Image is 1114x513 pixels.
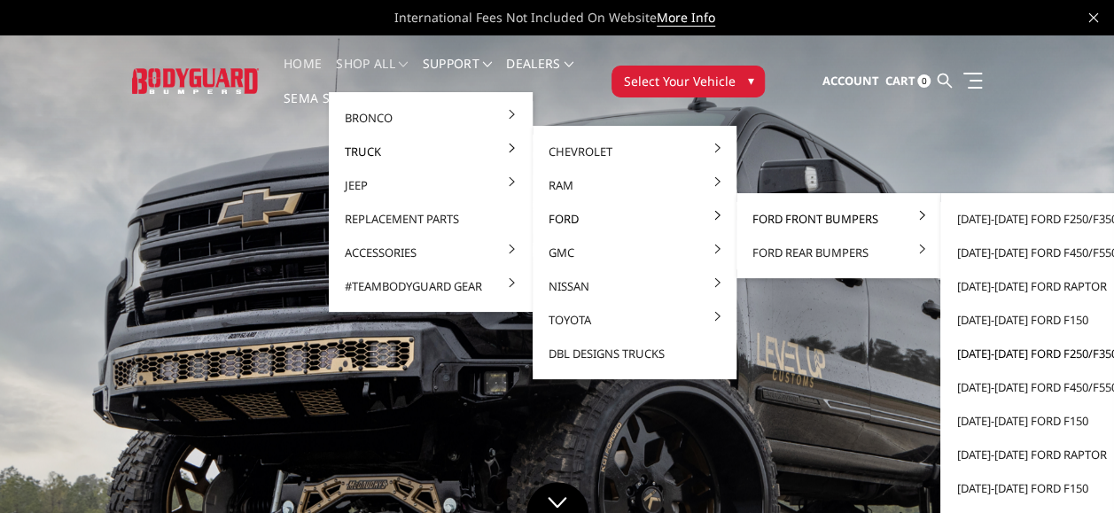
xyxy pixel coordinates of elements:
[336,135,526,168] a: Truck
[540,303,729,337] a: Toyota
[284,92,361,127] a: SEMA Show
[822,58,878,105] a: Account
[422,58,492,92] a: Support
[623,72,735,90] span: Select Your Vehicle
[336,236,526,269] a: Accessories
[612,66,765,97] button: Select Your Vehicle
[744,236,933,269] a: Ford Rear Bumpers
[336,101,526,135] a: Bronco
[336,269,526,303] a: #TeamBodyguard Gear
[540,168,729,202] a: Ram
[540,135,729,168] a: Chevrolet
[744,202,933,236] a: Ford Front Bumpers
[822,73,878,89] span: Account
[540,202,729,236] a: Ford
[336,202,526,236] a: Replacement Parts
[540,269,729,303] a: Nissan
[132,68,259,93] img: BODYGUARD BUMPERS
[540,337,729,370] a: DBL Designs Trucks
[657,9,715,27] a: More Info
[917,74,931,88] span: 0
[884,73,915,89] span: Cart
[336,58,408,92] a: shop all
[747,71,753,89] span: ▾
[284,58,322,92] a: Home
[884,58,931,105] a: Cart 0
[540,236,729,269] a: GMC
[526,482,588,513] a: Click to Down
[506,58,573,92] a: Dealers
[336,168,526,202] a: Jeep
